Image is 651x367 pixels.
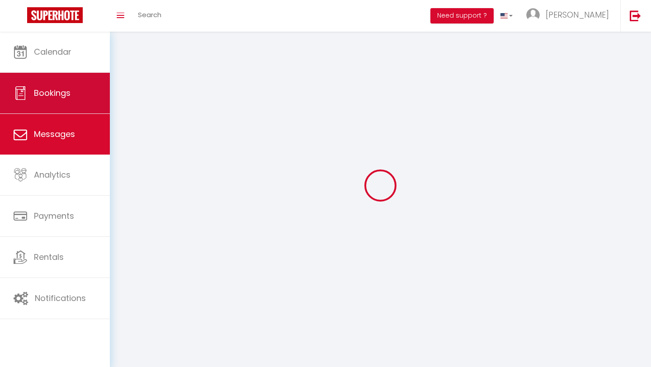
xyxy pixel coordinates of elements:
[34,251,64,263] span: Rentals
[430,8,494,24] button: Need support ?
[34,210,74,221] span: Payments
[7,4,34,31] button: Ouvrir le widget de chat LiveChat
[34,169,71,180] span: Analytics
[34,46,71,57] span: Calendar
[34,128,75,140] span: Messages
[27,7,83,23] img: Super Booking
[138,10,161,19] span: Search
[630,10,641,21] img: logout
[34,87,71,99] span: Bookings
[526,8,540,22] img: ...
[35,292,86,304] span: Notifications
[546,9,609,20] span: [PERSON_NAME]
